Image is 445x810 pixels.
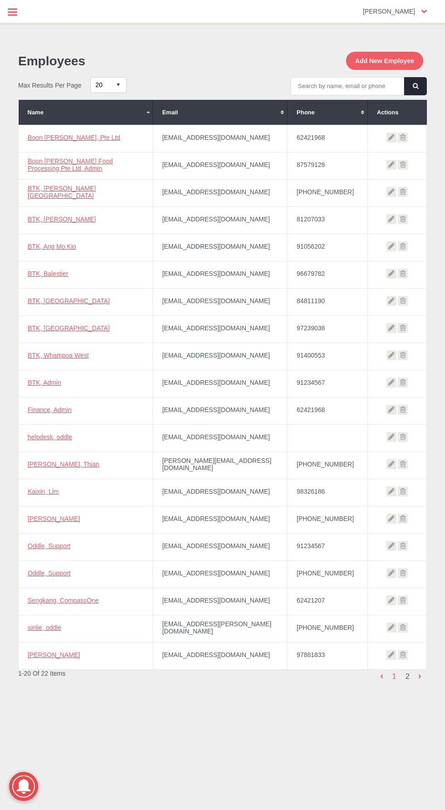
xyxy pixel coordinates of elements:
td: [EMAIL_ADDRESS][DOMAIN_NAME] [153,479,287,506]
i: undefined [398,269,408,279]
i: undefined [398,432,408,442]
i: undefined [398,405,408,415]
i: undefined [386,160,396,170]
td: [EMAIL_ADDRESS][DOMAIN_NAME] [153,424,287,452]
a: BTK, [GEOGRAPHIC_DATA] [28,324,110,332]
i: undefined [398,459,408,469]
a: BTK, [PERSON_NAME][GEOGRAPHIC_DATA] [28,185,96,199]
td: [EMAIL_ADDRESS][DOMAIN_NAME] [153,588,287,615]
td: 87579128 [287,152,368,179]
td: [EMAIL_ADDRESS][DOMAIN_NAME] [153,261,287,288]
td: [PHONE_NUMBER] [287,506,368,533]
td: 62421968 [287,125,368,152]
td: [PHONE_NUMBER] [287,560,368,588]
a: Kaixin, Lim [28,488,59,495]
td: 97239038 [287,315,368,343]
i: undefined [386,595,396,605]
i: undefined [386,514,396,524]
span: Max Results Per Page [18,81,81,88]
a: sinlie, oddle [28,624,61,631]
i: undefined [398,160,408,170]
a: Boon [PERSON_NAME] Food Processing Pte Ltd, Admin [28,157,113,172]
i: undefined [398,296,408,306]
li: 2 [402,670,413,683]
a: BTK, [PERSON_NAME] [28,216,96,223]
i: undefined [398,350,408,360]
i: undefined [386,296,396,306]
td: [EMAIL_ADDRESS][DOMAIN_NAME] [153,125,287,152]
i: undefined [386,133,396,142]
td: 84811190 [287,288,368,315]
i: undefined [398,486,408,496]
a: helpdesk, oddle [28,433,72,441]
i: undefined [398,514,408,524]
td: [EMAIL_ADDRESS][DOMAIN_NAME] [153,343,287,370]
i: undefined [386,650,396,660]
a: BTK, Whampoa West [28,352,89,359]
button: Add New Employee [346,52,423,70]
td: [EMAIL_ADDRESS][DOMAIN_NAME] [153,533,287,560]
i: undefined [386,486,396,496]
img: right-arrow.png [415,672,424,681]
td: [EMAIL_ADDRESS][DOMAIN_NAME] [153,288,287,315]
td: [EMAIL_ADDRESS][DOMAIN_NAME] [153,234,287,261]
td: 91234567 [287,370,368,397]
td: 91400553 [287,343,368,370]
td: [EMAIL_ADDRESS][DOMAIN_NAME] [153,506,287,533]
i: undefined [386,459,396,469]
a: Oddle, Support [28,569,70,577]
i: undefined [398,187,408,197]
i: undefined [398,133,408,142]
th: Actions [368,100,427,125]
i: undefined [398,214,408,224]
td: 96679782 [287,261,368,288]
a: Finance, Admin [28,406,72,413]
span: 1-20 Of 22 Items [18,670,65,677]
li: 1 [389,670,399,683]
strong: [PERSON_NAME] [363,8,415,15]
img: left-arrow-small.png [377,672,386,681]
i: undefined [386,214,396,224]
a: Sengkang, CompassOne [28,597,99,604]
td: [PHONE_NUMBER] [287,615,368,642]
th: Name [19,100,153,125]
i: undefined [386,541,396,551]
th: Email [153,100,287,125]
a: BTK, Admin [28,379,61,386]
td: [EMAIL_ADDRESS][DOMAIN_NAME] [153,560,287,588]
td: [EMAIL_ADDRESS][DOMAIN_NAME] [153,206,287,234]
a: BTK, [GEOGRAPHIC_DATA] [28,297,110,304]
i: undefined [398,623,408,633]
i: undefined [386,405,396,415]
td: [EMAIL_ADDRESS][PERSON_NAME][DOMAIN_NAME] [153,615,287,642]
i: undefined [386,269,396,279]
td: [PHONE_NUMBER] [287,179,368,206]
td: [EMAIL_ADDRESS][DOMAIN_NAME] [153,179,287,206]
i: undefined [398,378,408,388]
td: 91234567 [287,533,368,560]
a: [PERSON_NAME] [28,515,80,522]
a: BTK, Balestier [28,270,68,277]
i: undefined [386,432,396,442]
i: undefined [386,187,396,197]
i: undefined [398,595,408,605]
img: user-option-arrow.png [421,10,427,13]
i: undefined [398,568,408,578]
input: Search by name, email or phone [291,77,404,95]
td: 91056202 [287,234,368,261]
h1: Employees [18,54,218,69]
a: Boon [PERSON_NAME], Pte Ltd [28,134,120,141]
i: undefined [398,241,408,251]
td: 97881833 [287,642,368,669]
i: undefined [386,623,396,633]
td: [EMAIL_ADDRESS][DOMAIN_NAME] [153,642,287,669]
i: undefined [386,568,396,578]
th: Phone [287,100,368,125]
i: undefined [398,541,408,551]
td: 81207033 [287,206,368,234]
a: [PERSON_NAME], Thian [28,461,99,468]
i: undefined [398,650,408,660]
a: BTK, Ang Mo Kio [28,243,76,250]
td: 62421207 [287,588,368,615]
td: 98326186 [287,479,368,506]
